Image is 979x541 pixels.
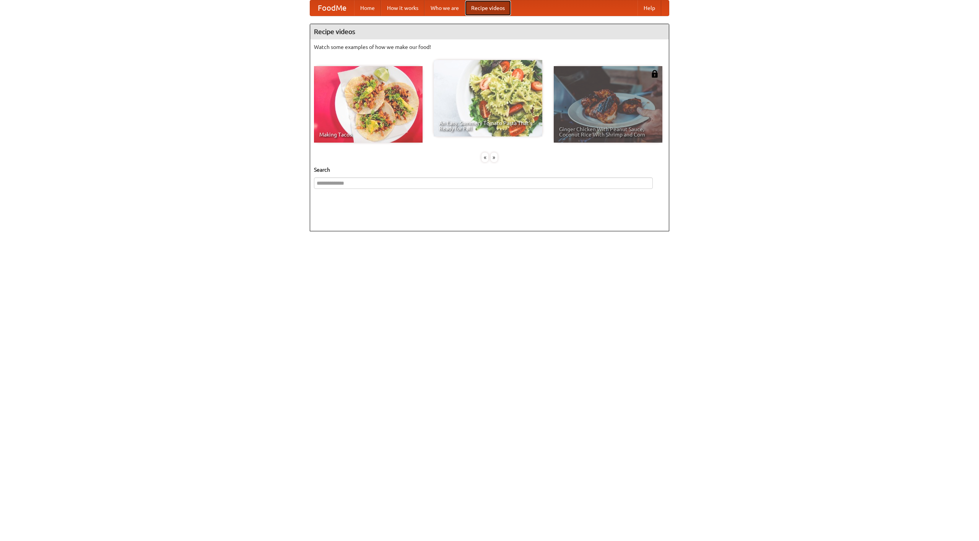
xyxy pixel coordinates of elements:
div: « [481,153,488,162]
h4: Recipe videos [310,24,669,39]
a: How it works [381,0,424,16]
a: An Easy, Summery Tomato Pasta That's Ready for Fall [434,60,542,136]
span: An Easy, Summery Tomato Pasta That's Ready for Fall [439,120,537,131]
a: Making Tacos [314,66,423,143]
p: Watch some examples of how we make our food! [314,43,665,51]
a: Recipe videos [465,0,511,16]
span: Making Tacos [319,132,417,137]
h5: Search [314,166,665,174]
a: Who we are [424,0,465,16]
a: FoodMe [310,0,354,16]
img: 483408.png [651,70,659,78]
a: Help [637,0,661,16]
div: » [491,153,498,162]
a: Home [354,0,381,16]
